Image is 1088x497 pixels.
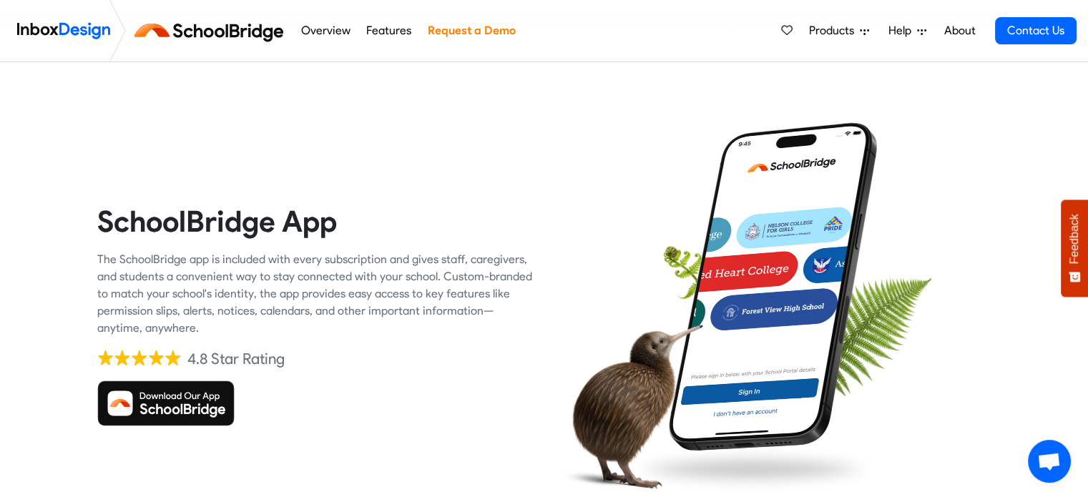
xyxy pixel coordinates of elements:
[995,17,1077,44] a: Contact Us
[1028,440,1071,483] div: Open chat
[363,16,416,45] a: Features
[132,14,293,48] img: schoolbridge logo
[888,22,917,39] span: Help
[883,16,932,45] a: Help
[940,16,979,45] a: About
[629,443,876,496] img: shadow.png
[297,16,354,45] a: Overview
[1068,214,1081,264] span: Feedback
[423,16,519,45] a: Request a Demo
[658,122,888,452] img: phone.png
[97,203,534,240] heading: SchoolBridge App
[1061,200,1088,297] button: Feedback - Show survey
[809,22,860,39] span: Products
[187,348,285,370] div: 4.8 Star Rating
[97,380,235,426] img: Download SchoolBridge App
[97,251,534,337] div: The SchoolBridge app is included with every subscription and gives staff, caregivers, and student...
[803,16,875,45] a: Products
